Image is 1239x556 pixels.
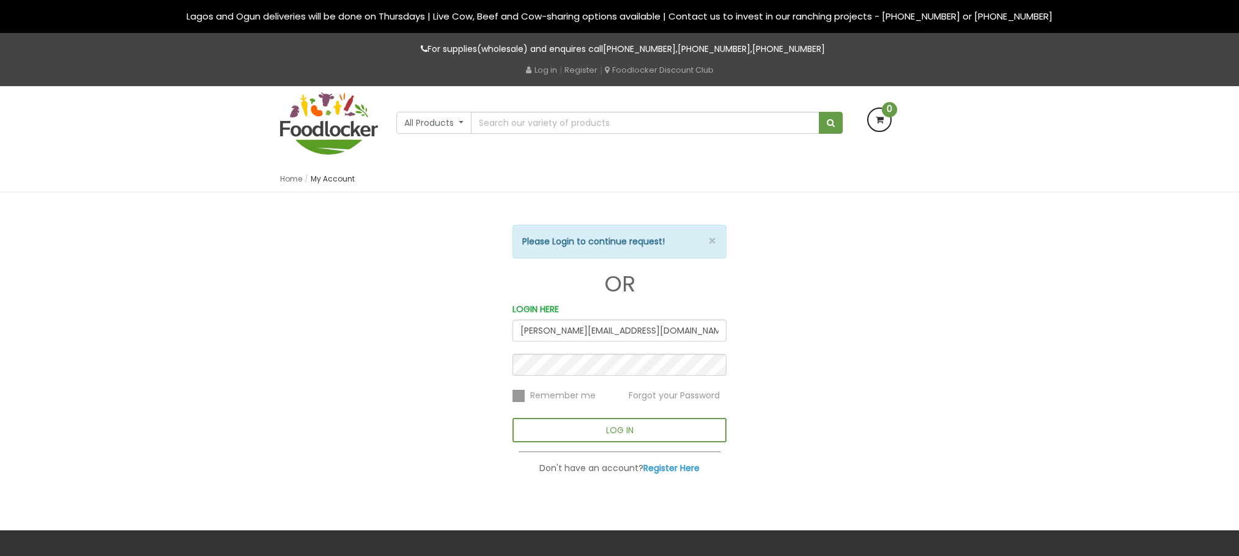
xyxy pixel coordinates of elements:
span: Lagos and Ogun deliveries will be done on Thursdays | Live Cow, Beef and Cow-sharing options avai... [187,10,1052,23]
a: [PHONE_NUMBER] [603,43,676,55]
label: LOGIN HERE [512,302,559,316]
a: Foodlocker Discount Club [605,64,714,76]
p: For supplies(wholesale) and enquires call , , [280,42,959,56]
button: LOG IN [512,418,727,442]
a: Forgot your Password [629,389,720,401]
a: [PHONE_NUMBER] [678,43,750,55]
span: | [560,64,562,76]
input: Email [512,320,727,342]
a: Home [280,174,302,184]
span: Remember me [530,389,596,401]
img: FoodLocker [280,92,378,155]
a: [PHONE_NUMBER] [752,43,825,55]
strong: Please Login to continue request! [522,235,665,247]
p: Don't have an account? [512,461,727,475]
button: × [708,235,717,247]
a: Register [564,64,597,76]
span: | [600,64,602,76]
span: Forgot your Password [629,389,720,401]
h1: OR [512,272,727,296]
button: All Products [396,112,472,134]
input: Search our variety of products [471,112,819,134]
span: 0 [882,102,897,117]
a: Log in [526,64,557,76]
a: Register Here [643,462,700,474]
